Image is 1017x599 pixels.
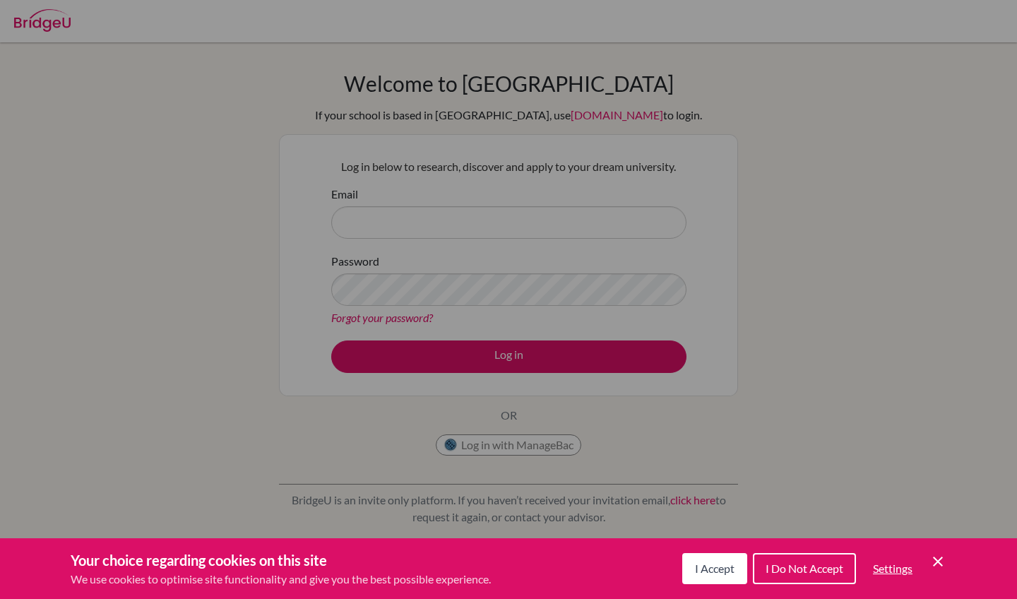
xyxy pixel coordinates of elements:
[71,550,491,571] h3: Your choice regarding cookies on this site
[862,554,924,583] button: Settings
[695,562,734,575] span: I Accept
[929,553,946,570] button: Save and close
[753,553,856,584] button: I Do Not Accept
[873,562,912,575] span: Settings
[682,553,747,584] button: I Accept
[71,571,491,588] p: We use cookies to optimise site functionality and give you the best possible experience.
[766,562,843,575] span: I Do Not Accept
